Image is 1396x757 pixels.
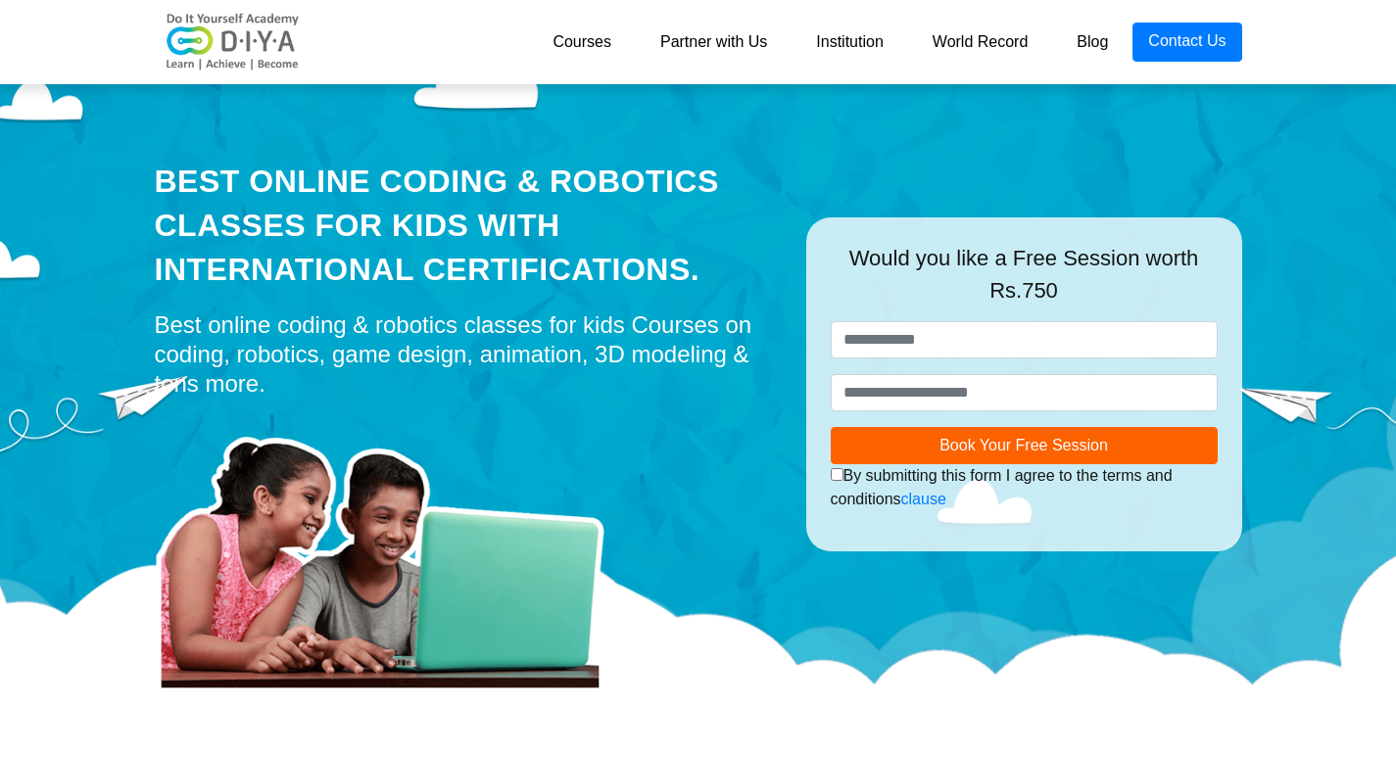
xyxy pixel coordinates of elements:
a: World Record [908,23,1053,62]
a: Partner with Us [636,23,792,62]
span: Book Your Free Session [939,437,1108,453]
a: Courses [528,23,636,62]
div: Would you like a Free Session worth Rs.750 [831,242,1218,321]
a: clause [901,491,946,507]
a: Institution [792,23,907,62]
img: home-prod.png [155,408,625,692]
div: By submitting this form I agree to the terms and conditions [831,464,1218,511]
a: Blog [1052,23,1132,62]
a: Contact Us [1132,23,1241,62]
div: Best Online Coding & Robotics Classes for kids with International Certifications. [155,160,777,291]
button: Book Your Free Session [831,427,1218,464]
div: Best online coding & robotics classes for kids Courses on coding, robotics, game design, animatio... [155,310,777,399]
img: logo-v2.png [155,13,312,71]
